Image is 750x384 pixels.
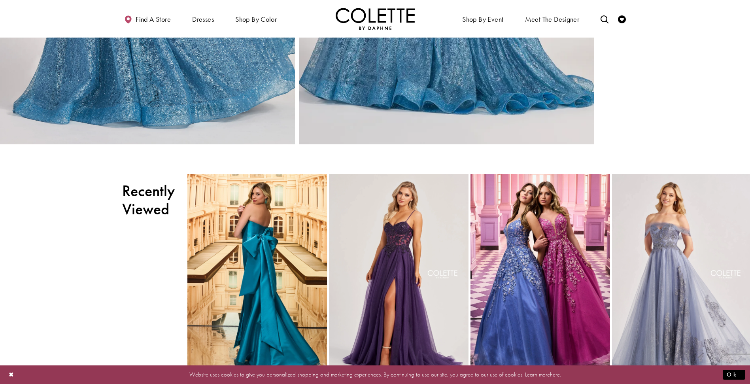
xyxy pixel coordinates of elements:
[136,15,171,23] span: Find a store
[723,370,745,380] button: Submit Dialog
[336,8,415,30] img: Colette by Daphne
[336,8,415,30] a: Visit Home Page
[550,371,560,378] a: here
[190,8,216,30] span: Dresses
[599,8,610,30] a: Toggle search
[470,174,610,377] a: Visit Colette by Daphne Style No. CL8420 Page
[616,8,628,30] a: Check Wishlist
[122,8,173,30] a: Find a store
[525,15,580,23] span: Meet the designer
[187,174,327,377] a: Visit Colette by Daphne Style No. CL8470 Page
[5,368,18,382] button: Close Dialog
[235,15,277,23] span: Shop by color
[462,15,503,23] span: Shop By Event
[523,8,582,30] a: Meet the designer
[329,174,469,377] a: Visit Colette by Daphne Style No. CL8280 Page
[57,369,693,380] p: Website uses cookies to give you personalized shopping and marketing experiences. By continuing t...
[122,182,176,218] h2: Recently Viewed
[460,8,505,30] span: Shop By Event
[192,15,214,23] span: Dresses
[233,8,279,30] span: Shop by color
